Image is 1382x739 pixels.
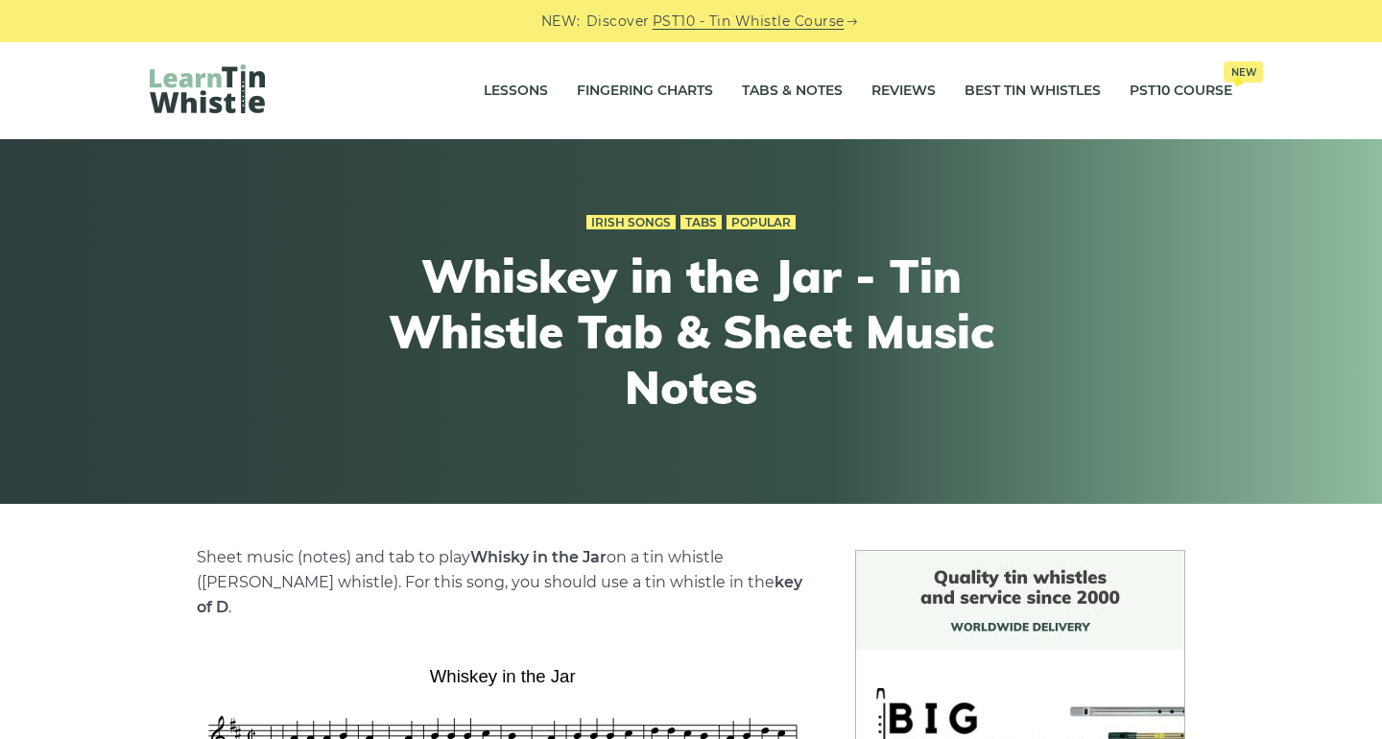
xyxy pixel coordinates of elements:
span: New [1224,61,1263,83]
strong: Whisky in the Jar [470,548,607,566]
a: Irish Songs [586,215,676,230]
a: Lessons [484,67,548,115]
p: Sheet music (notes) and tab to play on a tin whistle ([PERSON_NAME] whistle). For this song, you ... [197,545,809,620]
h1: Whiskey in the Jar - Tin Whistle Tab & Sheet Music Notes [338,249,1044,415]
img: LearnTinWhistle.com [150,64,265,113]
a: PST10 CourseNew [1130,67,1232,115]
a: Popular [727,215,796,230]
a: Tabs & Notes [742,67,843,115]
a: Reviews [871,67,936,115]
a: Tabs [680,215,722,230]
a: Fingering Charts [577,67,713,115]
a: Best Tin Whistles [965,67,1101,115]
